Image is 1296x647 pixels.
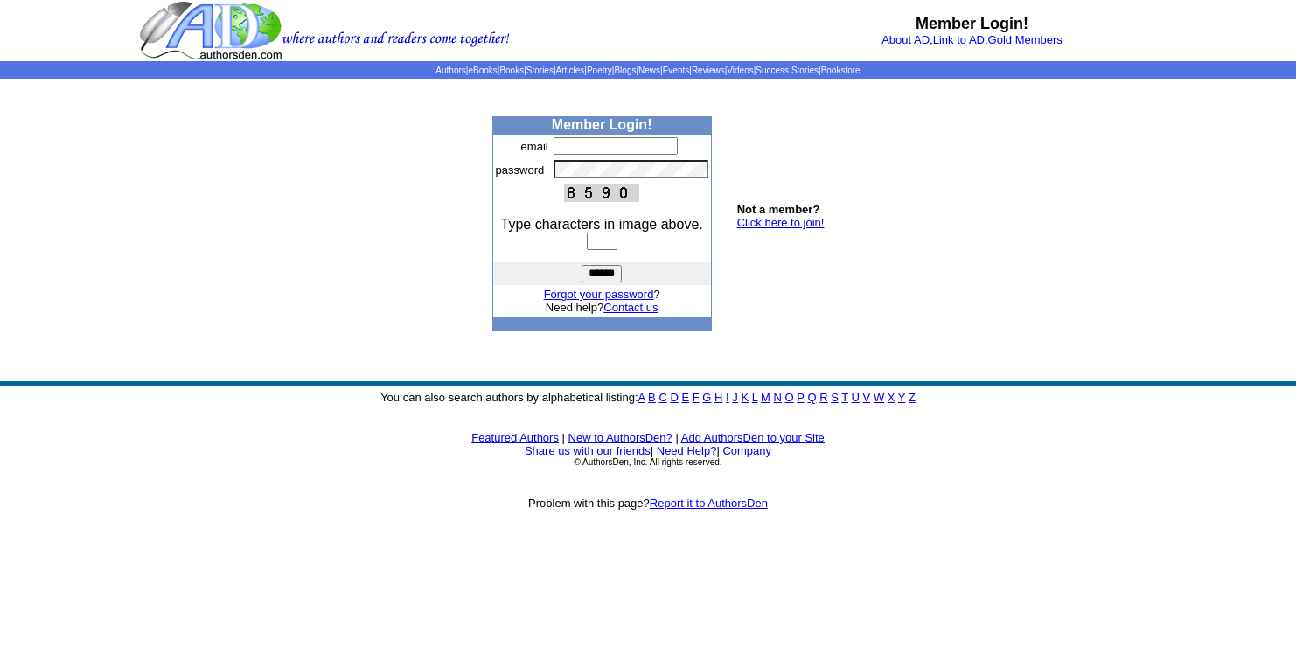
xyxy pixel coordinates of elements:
font: © AuthorsDen, Inc. All rights reserved. [574,457,721,467]
font: | [675,431,678,444]
a: Report it to AuthorsDen [650,497,768,510]
a: Reviews [692,66,725,75]
a: G [702,391,711,404]
a: I [726,391,729,404]
a: Blogs [614,66,636,75]
a: C [658,391,666,404]
a: K [741,391,749,404]
font: You can also search authors by alphabetical listing: [380,391,916,404]
a: R [819,391,827,404]
a: W [874,391,884,404]
a: Z [909,391,916,404]
a: Authors [435,66,465,75]
a: Company [722,444,771,457]
span: | | | | | | | | | | | | [435,66,860,75]
b: Member Login! [916,15,1028,32]
a: News [638,66,660,75]
font: | [562,431,565,444]
font: Problem with this page? [528,497,768,510]
font: , , [881,33,1063,46]
font: | [651,444,653,457]
a: Poetry [587,66,612,75]
a: Featured Authors [471,431,559,444]
a: F [693,391,700,404]
a: E [681,391,689,404]
a: Success Stories [756,66,819,75]
a: B [648,391,656,404]
img: This Is CAPTCHA Image [564,184,639,202]
a: Click here to join! [737,216,825,229]
a: New to AuthorsDen? [568,431,672,444]
a: Q [807,391,816,404]
font: Need help? [546,301,658,314]
font: password [496,163,545,177]
a: J [732,391,738,404]
a: P [797,391,804,404]
font: | [716,444,771,457]
font: Type characters in image above. [501,217,703,232]
a: Add AuthorsDen to your Site [681,431,825,444]
a: L [752,391,758,404]
a: Gold Members [988,33,1063,46]
a: Books [499,66,524,75]
a: Need Help? [657,444,717,457]
a: Link to AD [933,33,985,46]
a: S [831,391,839,404]
b: Member Login! [552,117,652,132]
a: X [888,391,895,404]
a: Articles [556,66,585,75]
font: email [521,140,548,153]
font: ? [544,288,660,301]
a: T [841,391,848,404]
a: V [863,391,871,404]
a: M [761,391,770,404]
a: U [852,391,860,404]
a: Bookstore [821,66,861,75]
a: Forgot your password [544,288,654,301]
a: Videos [727,66,753,75]
a: About AD [881,33,930,46]
a: D [670,391,678,404]
a: Share us with our friends [525,444,651,457]
a: Stories [526,66,554,75]
a: N [774,391,782,404]
a: O [785,391,794,404]
a: eBooks [468,66,497,75]
a: A [638,391,645,404]
a: Contact us [603,301,658,314]
a: Y [898,391,905,404]
b: Not a member? [737,203,820,216]
a: Events [663,66,690,75]
a: H [714,391,722,404]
